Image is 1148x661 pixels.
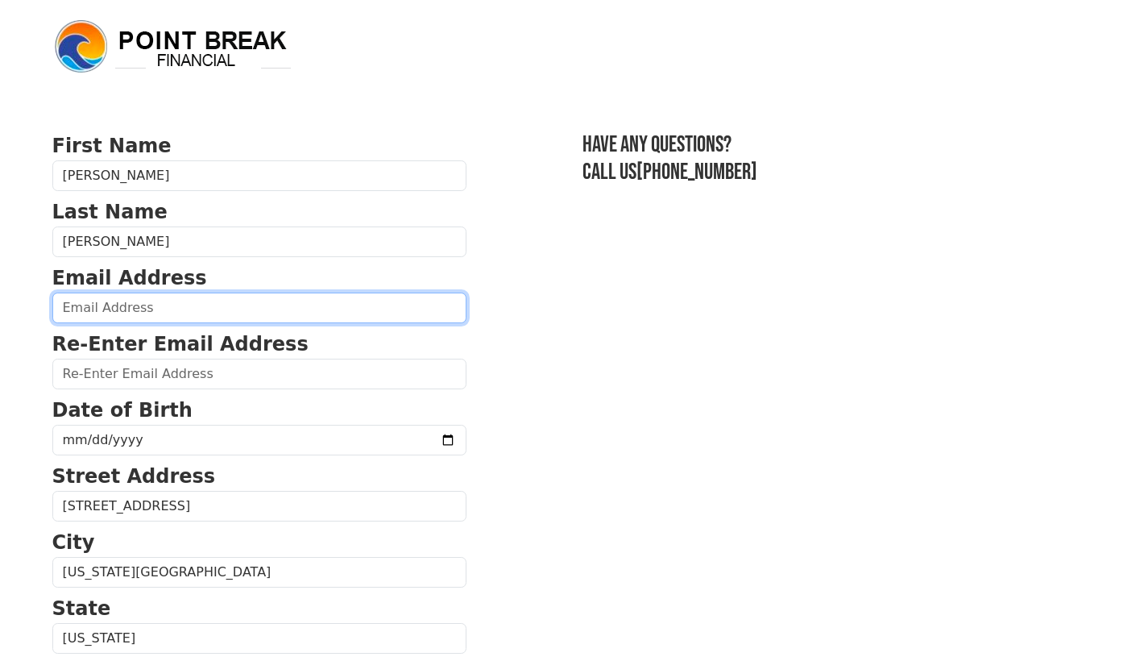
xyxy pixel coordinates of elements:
strong: City [52,531,95,554]
input: Street Address [52,491,466,522]
strong: State [52,597,111,620]
strong: Last Name [52,201,168,223]
input: Email Address [52,293,466,323]
strong: First Name [52,135,172,157]
h3: Have any questions? [582,131,1096,159]
strong: Street Address [52,465,216,488]
input: Re-Enter Email Address [52,359,466,389]
a: [PHONE_NUMBER] [636,159,757,185]
input: First Name [52,160,466,191]
input: City [52,557,466,588]
strong: Date of Birth [52,399,193,422]
input: Last Name [52,227,466,257]
strong: Email Address [52,267,207,289]
img: logo.png [52,18,294,76]
h3: Call us [582,159,1096,186]
strong: Re-Enter Email Address [52,333,309,355]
